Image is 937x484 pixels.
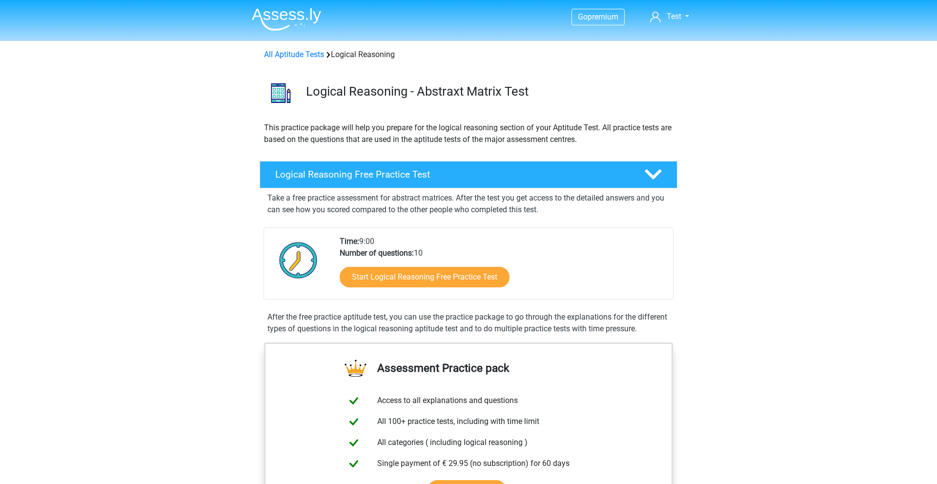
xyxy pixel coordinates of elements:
span: Test [667,12,681,21]
p: Take a free practice assessment for abstract matrices. After the test you get access to the detai... [267,192,670,216]
a: Start Logical Reasoning Free Practice Test [340,267,509,287]
b: Time: [340,237,359,246]
img: Clock [274,236,323,284]
a: Test [646,11,693,22]
span: premium [588,12,618,21]
div: After the free practice aptitude test, you can use the practice package to go through the explana... [264,311,673,335]
img: logical reasoning [260,72,302,114]
div: Logical Reasoning [260,49,677,60]
p: This practice package will help you prepare for the logical reasoning section of your Aptitude Te... [264,122,673,145]
a: Gopremium [572,10,624,23]
img: Assessly [252,8,321,31]
span: Go [578,12,588,21]
b: Number of questions: [340,248,414,258]
h3: Logical Reasoning - Abstraxt Matrix Test [306,84,670,99]
div: 9:00 10 [332,236,672,299]
a: All Aptitude Tests [264,50,324,59]
a: Logical Reasoning Free Practice Test [256,161,681,188]
h4: Logical Reasoning Free Practice Test [275,169,629,180]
